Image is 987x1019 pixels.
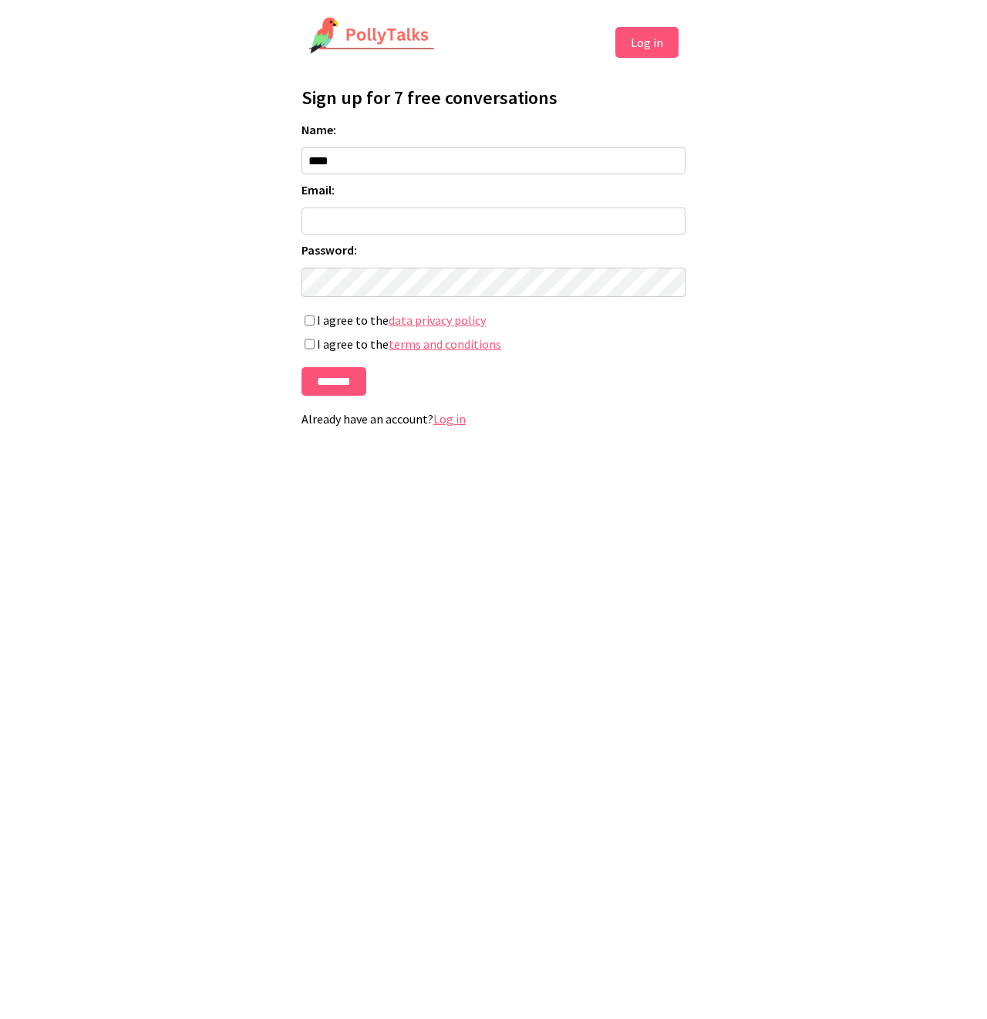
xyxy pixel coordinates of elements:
label: I agree to the [301,312,686,329]
button: Log in [615,27,679,58]
input: I agree to theterms and conditions [305,339,315,350]
h1: Sign up for 7 free conversations [301,86,686,110]
label: Password: [301,242,686,258]
label: Name: [301,122,686,137]
label: I agree to the [301,336,686,353]
input: I agree to thedata privacy policy [305,315,315,326]
label: Email: [301,182,686,197]
a: Log in [433,411,466,427]
a: terms and conditions [389,336,501,353]
a: data privacy policy [389,312,486,329]
img: PollyTalks Logo [308,17,435,56]
p: Already have an account? [301,411,686,427]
